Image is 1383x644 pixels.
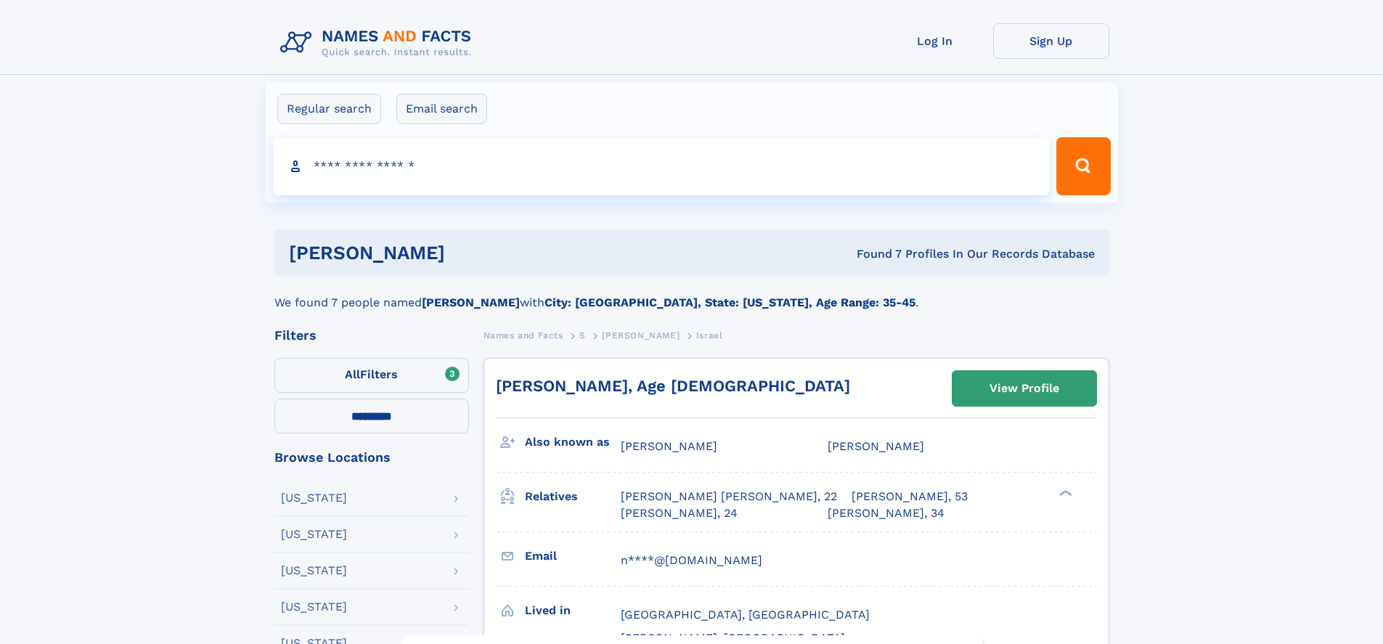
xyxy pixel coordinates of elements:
[828,439,924,453] span: [PERSON_NAME]
[993,23,1109,59] a: Sign Up
[345,367,360,381] span: All
[621,489,837,505] a: [PERSON_NAME] [PERSON_NAME], 22
[281,565,347,576] div: [US_STATE]
[274,329,469,342] div: Filters
[952,371,1096,406] a: View Profile
[696,330,723,341] span: Israel
[281,529,347,540] div: [US_STATE]
[496,377,850,395] a: [PERSON_NAME], Age [DEMOGRAPHIC_DATA]
[579,326,586,344] a: S
[1056,489,1073,498] div: ❯
[274,358,469,393] label: Filters
[602,326,680,344] a: [PERSON_NAME]
[277,94,381,124] label: Regular search
[273,137,1050,195] input: search input
[281,601,347,613] div: [US_STATE]
[281,492,347,504] div: [US_STATE]
[990,372,1059,405] div: View Profile
[602,330,680,341] span: [PERSON_NAME]
[579,330,586,341] span: S
[852,489,968,505] a: [PERSON_NAME], 53
[525,544,621,568] h3: Email
[650,246,1095,262] div: Found 7 Profiles In Our Records Database
[274,23,484,62] img: Logo Names and Facts
[396,94,487,124] label: Email search
[525,430,621,455] h3: Also known as
[289,244,651,262] h1: [PERSON_NAME]
[274,277,1109,311] div: We found 7 people named with .
[621,505,738,521] a: [PERSON_NAME], 24
[1056,137,1110,195] button: Search Button
[525,484,621,509] h3: Relatives
[422,295,520,309] b: [PERSON_NAME]
[877,23,993,59] a: Log In
[621,439,717,453] span: [PERSON_NAME]
[484,326,563,344] a: Names and Facts
[544,295,915,309] b: City: [GEOGRAPHIC_DATA], State: [US_STATE], Age Range: 35-45
[525,598,621,623] h3: Lived in
[274,451,469,464] div: Browse Locations
[621,608,870,621] span: [GEOGRAPHIC_DATA], [GEOGRAPHIC_DATA]
[828,505,945,521] a: [PERSON_NAME], 34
